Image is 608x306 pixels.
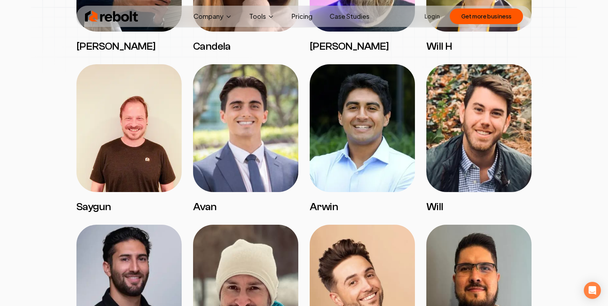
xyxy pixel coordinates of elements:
[310,201,415,213] h3: Arwin
[450,9,523,24] button: Get more business
[310,40,415,53] h3: [PERSON_NAME]
[324,9,375,23] a: Case Studies
[244,9,280,23] button: Tools
[193,40,298,53] h3: Candela
[193,64,298,192] img: Avan
[85,9,138,23] img: Rebolt Logo
[426,40,532,53] h3: Will H
[76,201,182,213] h3: Saygun
[188,9,238,23] button: Company
[76,40,182,53] h3: [PERSON_NAME]
[426,64,532,192] img: Will
[584,282,601,299] div: Open Intercom Messenger
[310,64,415,192] img: Arwin
[286,9,318,23] a: Pricing
[193,201,298,213] h3: Avan
[76,64,182,192] img: Saygun
[426,201,532,213] h3: Will
[425,12,440,21] a: Login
